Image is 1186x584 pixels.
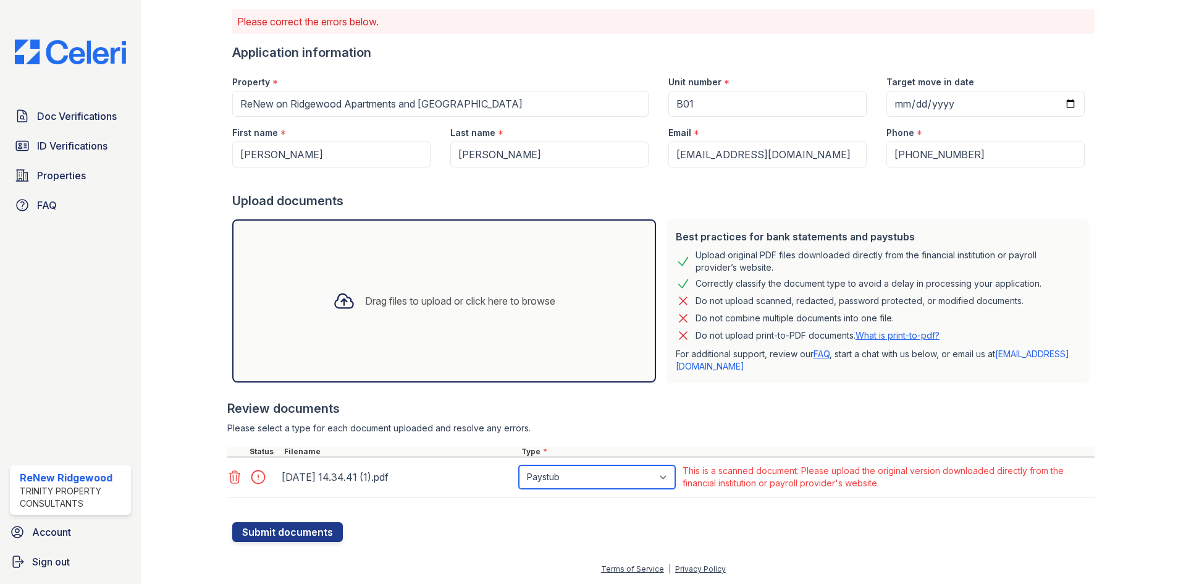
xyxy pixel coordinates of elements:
div: Do not combine multiple documents into one file. [696,311,894,326]
a: Doc Verifications [10,104,131,129]
div: Trinity Property Consultants [20,485,126,510]
div: This is a scanned document. Please upload the original version downloaded directly from the finan... [683,465,1092,489]
span: Sign out [32,554,70,569]
button: Submit documents [232,522,343,542]
label: First name [232,127,278,139]
div: Please select a type for each document uploaded and resolve any errors. [227,422,1095,434]
span: FAQ [37,198,57,213]
a: Sign out [5,549,136,574]
div: Best practices for bank statements and paystubs [676,229,1080,244]
label: Phone [886,127,914,139]
a: Terms of Service [601,564,664,573]
div: Do not upload scanned, redacted, password protected, or modified documents. [696,294,1024,308]
a: Privacy Policy [675,564,726,573]
p: For additional support, review our , start a chat with us below, or email us at [676,348,1080,373]
div: [DATE] 14.34.41 (1).pdf [282,467,514,487]
div: | [668,564,671,573]
a: Account [5,520,136,544]
label: Unit number [668,76,721,88]
div: Type [519,447,1095,457]
div: Application information [232,44,1095,61]
span: Doc Verifications [37,109,117,124]
a: FAQ [814,349,830,359]
a: FAQ [10,193,131,218]
label: Property [232,76,270,88]
img: CE_Logo_Blue-a8612792a0a2168367f1c8372b55b34899dd931a85d93a1a3d3e32e68fde9ad4.png [5,40,136,64]
p: Do not upload print-to-PDF documents. [696,329,940,342]
div: Upload original PDF files downloaded directly from the financial institution or payroll provider’... [696,249,1080,274]
div: Drag files to upload or click here to browse [365,294,555,308]
a: Properties [10,163,131,188]
div: ReNew Ridgewood [20,470,126,485]
span: ID Verifications [37,138,107,153]
p: Please correct the errors below. [237,14,1090,29]
div: Filename [282,447,519,457]
div: Status [247,447,282,457]
div: Upload documents [232,192,1095,209]
span: Properties [37,168,86,183]
label: Target move in date [886,76,974,88]
span: Account [32,525,71,540]
a: ID Verifications [10,133,131,158]
label: Last name [450,127,495,139]
div: Review documents [227,400,1095,417]
div: Correctly classify the document type to avoid a delay in processing your application. [696,276,1041,291]
a: What is print-to-pdf? [856,330,940,341]
label: Email [668,127,691,139]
